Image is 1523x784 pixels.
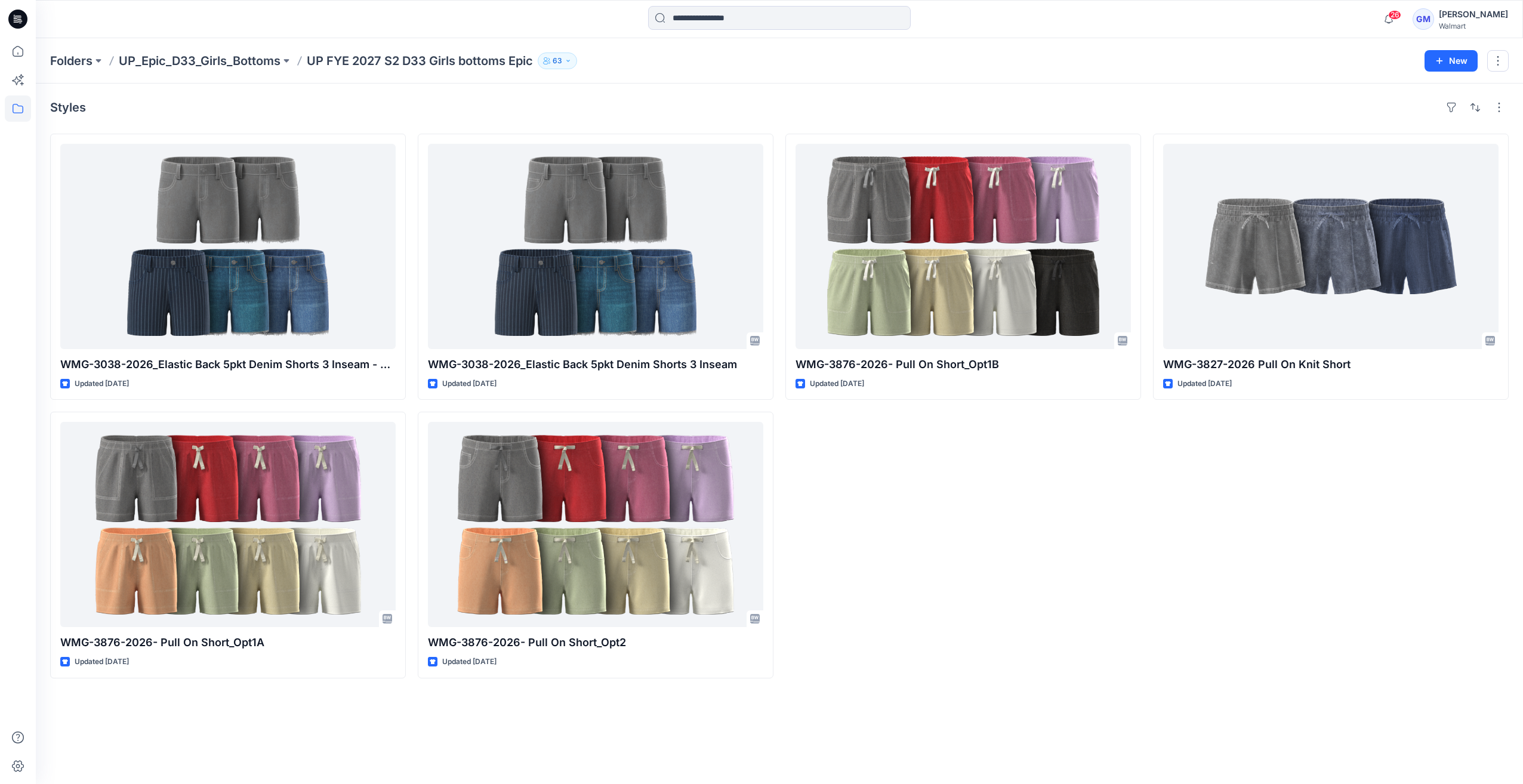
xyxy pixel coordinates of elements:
[60,356,396,373] p: WMG-3038-2026_Elastic Back 5pkt Denim Shorts 3 Inseam - Cost Opt
[1413,8,1434,30] div: GM
[428,356,763,373] p: WMG-3038-2026_Elastic Back 5pkt Denim Shorts 3 Inseam
[428,144,763,349] a: WMG-3038-2026_Elastic Back 5pkt Denim Shorts 3 Inseam
[442,656,497,668] p: Updated [DATE]
[553,54,562,67] p: 63
[50,53,93,69] a: Folders
[307,53,533,69] p: UP FYE 2027 S2 D33 Girls bottoms Epic
[50,100,86,115] h4: Styles
[796,356,1131,373] p: WMG-3876-2026- Pull On Short_Opt1B
[1439,21,1508,30] div: Walmart
[428,422,763,627] a: WMG-3876-2026- Pull On Short_Opt2
[75,656,129,668] p: Updated [DATE]
[442,378,497,390] p: Updated [DATE]
[796,144,1131,349] a: WMG-3876-2026- Pull On Short_Opt1B
[1439,7,1508,21] div: [PERSON_NAME]
[1163,356,1499,373] p: WMG-3827-2026 Pull On Knit Short
[1425,50,1478,72] button: New
[428,634,763,651] p: WMG-3876-2026- Pull On Short_Opt2
[538,53,577,69] button: 63
[60,422,396,627] a: WMG-3876-2026- Pull On Short_Opt1A
[60,634,396,651] p: WMG-3876-2026- Pull On Short_Opt1A
[1163,144,1499,349] a: WMG-3827-2026 Pull On Knit Short
[119,53,280,69] a: UP_Epic_D33_Girls_Bottoms
[810,378,864,390] p: Updated [DATE]
[1388,10,1401,20] span: 26
[60,144,396,349] a: WMG-3038-2026_Elastic Back 5pkt Denim Shorts 3 Inseam - Cost Opt
[75,378,129,390] p: Updated [DATE]
[1177,378,1232,390] p: Updated [DATE]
